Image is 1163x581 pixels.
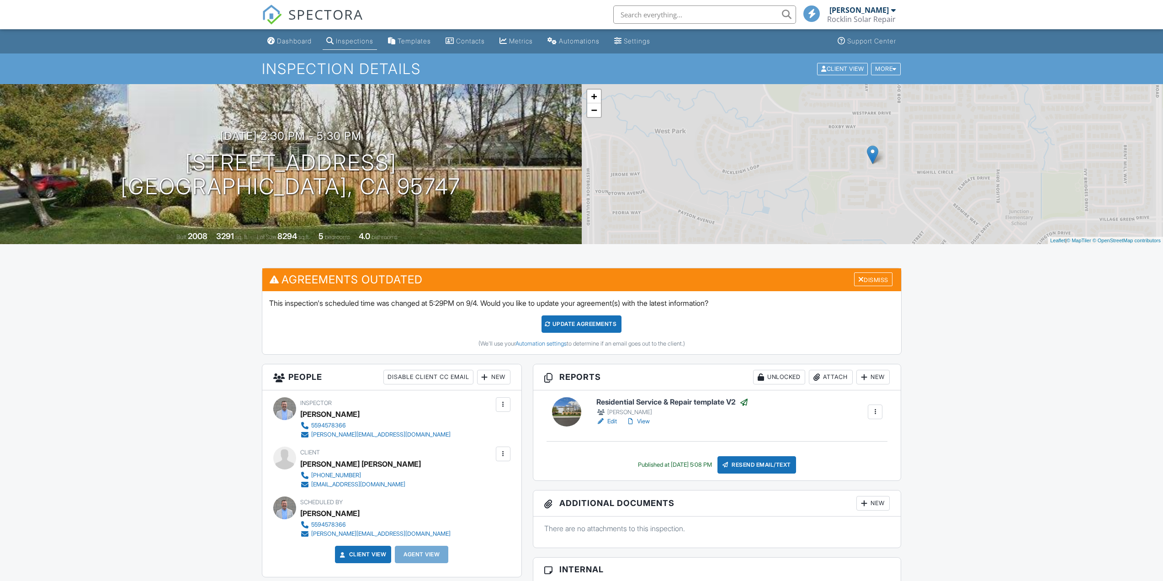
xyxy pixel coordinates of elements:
[300,471,414,480] a: [PHONE_NUMBER]
[311,422,346,429] div: 5594578366
[398,37,431,45] div: Templates
[121,151,461,199] h1: [STREET_ADDRESS] [GEOGRAPHIC_DATA], CA 95747
[300,499,343,506] span: Scheduled By
[717,456,796,474] div: Resend Email/Text
[544,33,603,50] a: Automations (Basic)
[753,370,805,384] div: Unlocked
[338,550,387,559] a: Client View
[323,33,377,50] a: Inspections
[300,421,451,430] a: 5594578366
[854,272,892,287] div: Dismiss
[383,370,473,384] div: Disable Client CC Email
[638,461,712,469] div: Published at [DATE] 5:08 PM
[533,490,901,517] h3: Additional Documents
[176,234,186,240] span: Built
[1067,238,1091,243] a: © MapTiler
[834,33,900,50] a: Support Center
[277,37,312,45] div: Dashboard
[856,496,890,511] div: New
[1048,237,1163,245] div: |
[300,457,421,471] div: [PERSON_NAME] [PERSON_NAME]
[288,5,363,24] span: SPECTORA
[298,234,310,240] span: sq.ft.
[300,506,360,520] div: [PERSON_NAME]
[372,234,398,240] span: bathrooms
[220,130,361,142] h3: [DATE] 2:30 pm - 5:30 pm
[257,234,276,240] span: Lot Size
[477,370,510,384] div: New
[816,65,870,72] a: Client View
[277,231,297,241] div: 8294
[613,5,796,24] input: Search everything...
[336,37,373,45] div: Inspections
[188,231,207,241] div: 2008
[542,315,621,333] div: Update Agreements
[319,231,324,241] div: 5
[262,291,901,354] div: This inspection's scheduled time was changed at 5:29PM on 9/4. Would you like to update your agre...
[311,431,451,438] div: [PERSON_NAME][EMAIL_ADDRESS][DOMAIN_NAME]
[626,417,650,426] a: View
[264,33,315,50] a: Dashboard
[300,480,414,489] a: [EMAIL_ADDRESS][DOMAIN_NAME]
[216,231,234,241] div: 3291
[587,103,601,117] a: Zoom out
[847,37,896,45] div: Support Center
[311,472,361,479] div: [PHONE_NUMBER]
[262,268,901,291] h3: Agreements Outdated
[384,33,435,50] a: Templates
[587,90,601,103] a: Zoom in
[827,15,896,24] div: Rocklin Solar Repair
[1093,238,1161,243] a: © OpenStreetMap contributors
[311,481,405,488] div: [EMAIL_ADDRESS][DOMAIN_NAME]
[262,364,521,390] h3: People
[456,37,485,45] div: Contacts
[442,33,489,50] a: Contacts
[325,234,350,240] span: bedrooms
[496,33,536,50] a: Metrics
[262,5,282,25] img: The Best Home Inspection Software - Spectora
[611,33,654,50] a: Settings
[300,529,451,538] a: [PERSON_NAME][EMAIL_ADDRESS][DOMAIN_NAME]
[300,400,332,406] span: Inspector
[856,370,890,384] div: New
[871,63,901,75] div: More
[262,12,363,32] a: SPECTORA
[596,398,749,417] a: Residential Service & Repair template V2 [PERSON_NAME]
[559,37,600,45] div: Automations
[829,5,889,15] div: [PERSON_NAME]
[311,530,451,538] div: [PERSON_NAME][EMAIL_ADDRESS][DOMAIN_NAME]
[596,398,749,407] h6: Residential Service & Repair template V2
[809,370,853,384] div: Attach
[300,520,451,529] a: 5594578366
[817,63,868,75] div: Client View
[300,449,320,456] span: Client
[515,340,567,347] a: Automation settings
[533,364,901,390] h3: Reports
[269,340,894,347] div: (We'll use your to determine if an email goes out to the client.)
[300,430,451,439] a: [PERSON_NAME][EMAIL_ADDRESS][DOMAIN_NAME]
[311,521,346,528] div: 5594578366
[1050,238,1065,243] a: Leaflet
[624,37,650,45] div: Settings
[235,234,248,240] span: sq. ft.
[359,231,370,241] div: 4.0
[262,61,902,77] h1: Inspection Details
[509,37,533,45] div: Metrics
[544,523,890,533] p: There are no attachments to this inspection.
[300,407,360,421] div: [PERSON_NAME]
[596,408,749,417] div: [PERSON_NAME]
[596,417,617,426] a: Edit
